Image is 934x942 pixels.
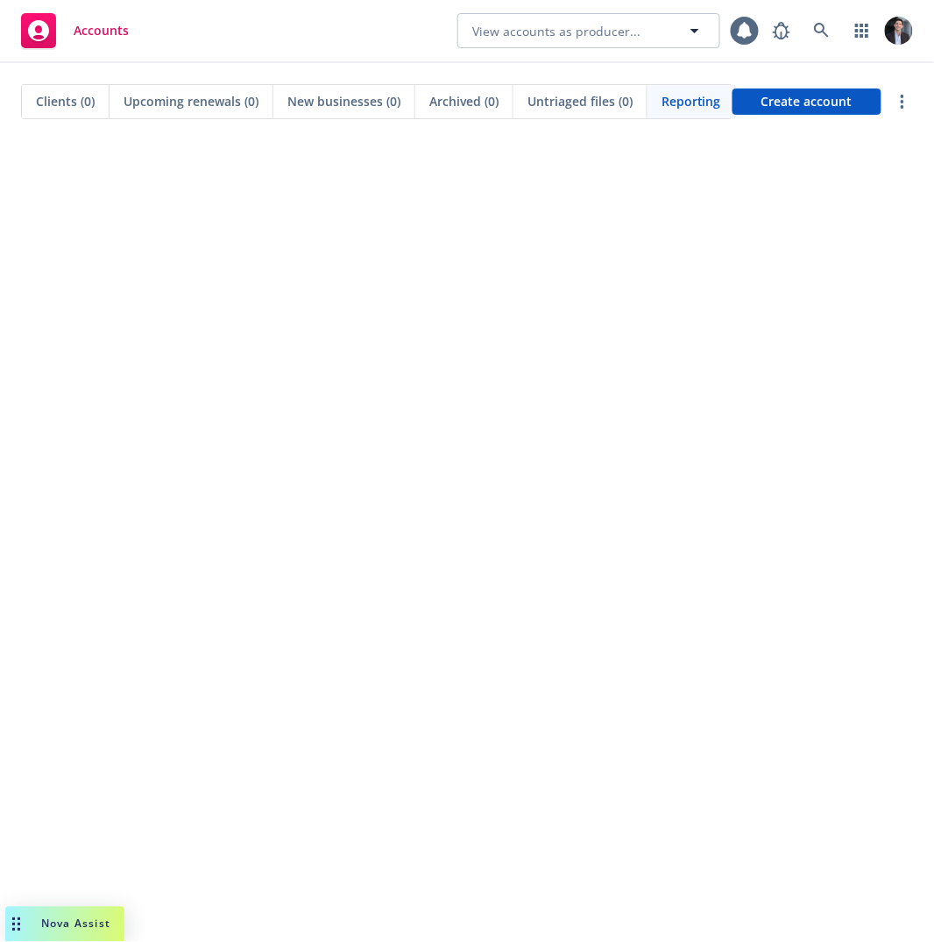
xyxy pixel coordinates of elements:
[5,907,124,942] button: Nova Assist
[429,92,499,110] span: Archived (0)
[14,6,136,55] a: Accounts
[527,92,633,110] span: Untriaged files (0)
[845,13,880,48] a: Switch app
[287,92,400,110] span: New businesses (0)
[764,13,799,48] a: Report a Bug
[124,92,258,110] span: Upcoming renewals (0)
[36,92,95,110] span: Clients (0)
[804,13,839,48] a: Search
[5,907,27,942] div: Drag to move
[18,158,916,924] iframe: Hex Dashboard 1
[74,24,129,38] span: Accounts
[662,92,721,110] span: Reporting
[41,917,110,931] span: Nova Assist
[761,85,853,118] span: Create account
[457,13,720,48] button: View accounts as producer...
[732,89,881,115] a: Create account
[472,22,640,40] span: View accounts as producer...
[892,91,913,112] a: more
[885,17,913,45] img: photo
